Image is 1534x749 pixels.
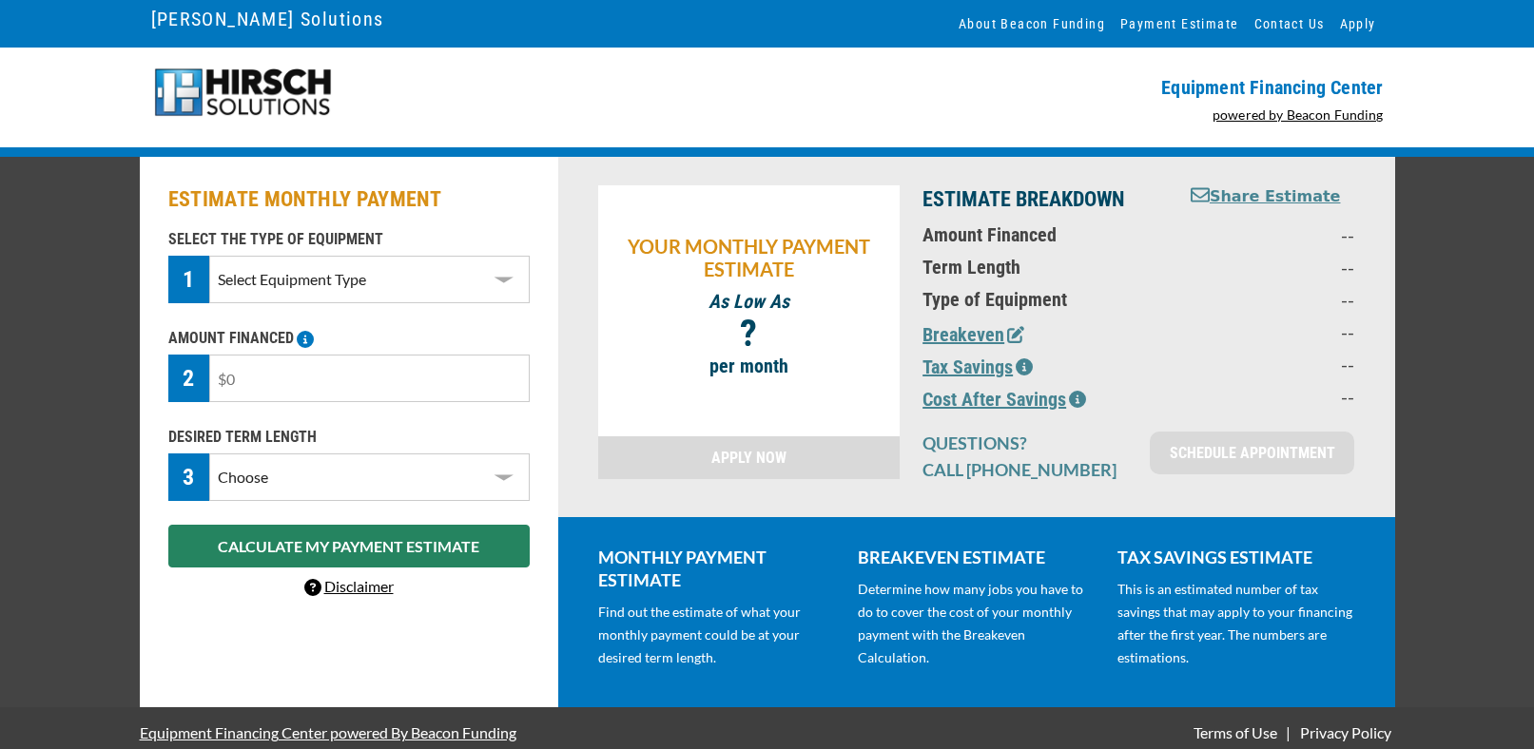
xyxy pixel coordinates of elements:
p: SELECT THE TYPE OF EQUIPMENT [168,228,530,251]
p: Determine how many jobs you have to do to cover the cost of your monthly payment with the Breakev... [858,578,1095,669]
a: Disclaimer [304,577,394,595]
p: Find out the estimate of what your monthly payment could be at your desired term length. [598,601,835,669]
p: This is an estimated number of tax savings that may apply to your financing after the first year.... [1117,578,1354,669]
p: per month [608,355,891,377]
p: -- [1188,385,1354,408]
button: Share Estimate [1191,185,1341,209]
div: 3 [168,453,210,501]
p: Amount Financed [922,223,1165,246]
p: -- [1188,353,1354,375]
div: 2 [168,355,210,402]
h2: ESTIMATE MONTHLY PAYMENT [168,185,530,214]
img: Hirsch-logo-55px.png [151,67,335,119]
p: Term Length [922,256,1165,278]
p: MONTHLY PAYMENT ESTIMATE [598,546,835,591]
a: Privacy Policy [1296,723,1395,741]
p: ? [608,322,891,345]
input: $0 [209,355,529,402]
p: ESTIMATE BREAKDOWN [922,185,1165,214]
p: TAX SAVINGS ESTIMATE [1117,546,1354,568]
p: DESIRED TERM LENGTH [168,426,530,449]
p: -- [1188,223,1354,246]
p: AMOUNT FINANCED [168,327,530,350]
a: Terms of Use [1190,723,1281,741]
button: Cost After Savings [922,385,1086,413]
p: CALL [PHONE_NUMBER] [922,458,1127,481]
span: | [1286,723,1291,741]
p: BREAKEVEN ESTIMATE [858,546,1095,568]
p: QUESTIONS? [922,432,1127,454]
p: -- [1188,288,1354,311]
div: 1 [168,256,210,303]
p: YOUR MONTHLY PAYMENT ESTIMATE [608,235,891,280]
p: -- [1188,256,1354,278]
p: Equipment Financing Center [779,76,1384,99]
a: [PERSON_NAME] Solutions [151,3,384,35]
p: Type of Equipment [922,288,1165,311]
button: CALCULATE MY PAYMENT ESTIMATE [168,525,530,567]
a: SCHEDULE APPOINTMENT [1150,432,1354,474]
a: powered by Beacon Funding [1213,106,1384,123]
p: -- [1188,320,1354,343]
button: Tax Savings [922,353,1033,381]
p: As Low As [608,290,891,313]
a: APPLY NOW [598,436,901,479]
button: Breakeven [922,320,1024,349]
